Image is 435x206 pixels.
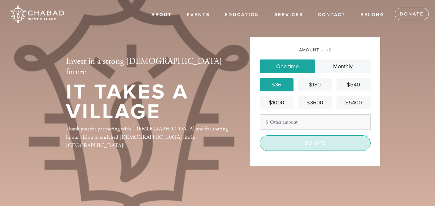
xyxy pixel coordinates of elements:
a: About [147,9,176,21]
a: $5400 [337,96,370,109]
a: $540 [337,78,370,91]
div: $540 [339,81,368,89]
h1: It Takes a Village [66,82,230,122]
input: Donate [260,135,371,151]
div: $3600 [301,99,329,107]
div: $180 [301,81,329,89]
a: $180 [298,78,332,91]
a: Donate [395,8,429,20]
a: Contact [313,9,350,21]
a: $1000 [260,96,294,109]
a: Monthly [315,59,371,73]
input: Other amount [260,114,371,130]
a: Services [270,9,308,21]
a: $3600 [298,96,332,109]
a: EDUCATION [220,9,264,21]
img: Chabad%20West%20Village.png [9,3,65,25]
h2: Invest in a strong [DEMOGRAPHIC_DATA] future [66,56,230,77]
div: $36 [262,81,291,89]
div: Thank you for partnering with [DEMOGRAPHIC_DATA] and for sharing in our vision of enriched [DEMOG... [66,125,230,150]
span: /2 [321,47,331,53]
a: Events [182,9,215,21]
div: $1000 [262,99,291,107]
a: One-time [260,59,315,73]
a: Belong [356,9,389,21]
div: Amount [260,47,371,53]
span: 1 [325,47,327,53]
a: $36 [260,78,294,91]
div: $5400 [339,99,368,107]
